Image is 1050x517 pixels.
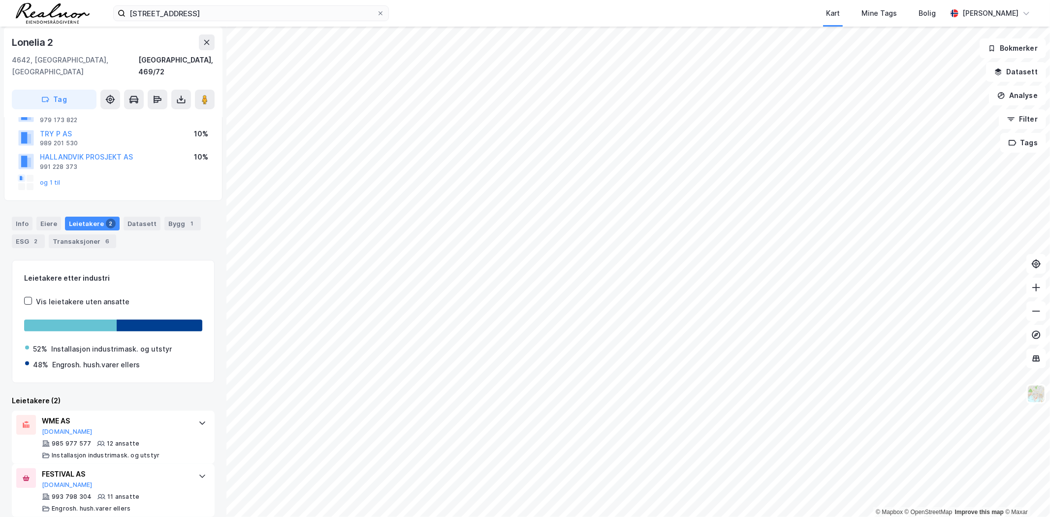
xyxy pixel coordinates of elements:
[42,481,93,489] button: [DOMAIN_NAME]
[138,54,215,78] div: [GEOGRAPHIC_DATA], 469/72
[194,151,208,163] div: 10%
[905,509,953,516] a: OpenStreetMap
[12,395,215,407] div: Leietakere (2)
[962,7,1018,19] div: [PERSON_NAME]
[876,509,903,516] a: Mapbox
[42,428,93,436] button: [DOMAIN_NAME]
[16,3,90,24] img: realnor-logo.934646d98de889bb5806.png
[12,90,96,109] button: Tag
[24,272,202,284] div: Leietakere etter industri
[826,7,840,19] div: Kart
[124,217,160,230] div: Datasett
[107,493,139,501] div: 11 ansatte
[989,86,1046,105] button: Analyse
[1001,470,1050,517] iframe: Chat Widget
[52,452,159,459] div: Installasjon industrimask. og utstyr
[40,139,78,147] div: 989 201 530
[999,109,1046,129] button: Filter
[126,6,377,21] input: Søk på adresse, matrikkel, gårdeiere, leietakere eller personer
[52,359,140,371] div: Engrosh. hush.varer ellers
[31,236,41,246] div: 2
[12,54,138,78] div: 4642, [GEOGRAPHIC_DATA], [GEOGRAPHIC_DATA]
[1027,385,1046,403] img: Z
[106,219,116,228] div: 2
[52,493,92,501] div: 993 798 304
[12,234,45,248] div: ESG
[1001,470,1050,517] div: Kontrollprogram for chat
[52,440,91,448] div: 985 977 577
[187,219,197,228] div: 1
[1000,133,1046,153] button: Tags
[955,509,1004,516] a: Improve this map
[33,359,48,371] div: 48%
[33,343,47,355] div: 52%
[107,440,139,448] div: 12 ansatte
[980,38,1046,58] button: Bokmerker
[12,34,55,50] div: Lonelia 2
[36,217,61,230] div: Eiere
[40,116,77,124] div: 979 173 822
[42,415,189,427] div: WME AS
[36,296,129,308] div: Vis leietakere uten ansatte
[861,7,897,19] div: Mine Tags
[919,7,936,19] div: Bolig
[42,468,189,480] div: FESTIVAL AS
[102,236,112,246] div: 6
[65,217,120,230] div: Leietakere
[164,217,201,230] div: Bygg
[12,217,32,230] div: Info
[51,343,172,355] div: Installasjon industrimask. og utstyr
[40,163,77,171] div: 991 228 373
[52,505,130,513] div: Engrosh. hush.varer ellers
[49,234,116,248] div: Transaksjoner
[986,62,1046,82] button: Datasett
[194,128,208,140] div: 10%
